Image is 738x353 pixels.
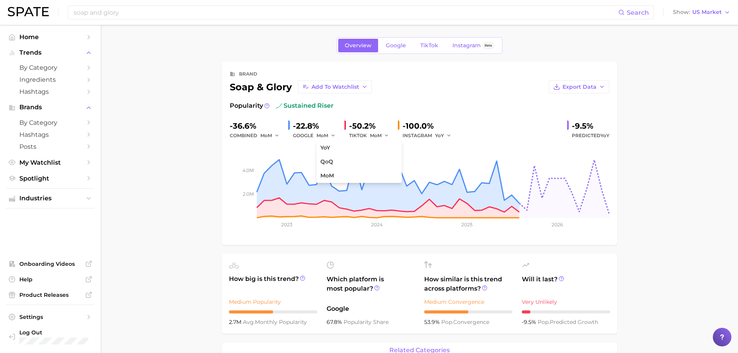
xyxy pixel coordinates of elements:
span: YoY [320,145,330,151]
span: Trends [19,49,81,56]
span: Product Releases [19,291,81,298]
div: combined [230,131,282,140]
span: predicted growth [538,319,598,325]
span: Search [627,9,649,16]
tspan: 2024 [371,222,382,227]
a: Posts [6,141,95,153]
span: QoQ [320,158,333,165]
span: Brands [19,104,81,111]
span: popularity share [344,319,389,325]
span: MoM [317,132,328,139]
span: How similar is this trend across platforms? [424,275,513,293]
button: Trends [6,47,95,59]
a: TikTok [414,39,445,52]
button: Industries [6,193,95,204]
div: 5 / 10 [229,310,317,313]
div: Medium Popularity [229,297,317,307]
tspan: 2023 [281,222,292,227]
a: by Category [6,117,95,129]
span: TikTok [420,42,438,49]
span: by Category [19,119,81,126]
span: MoM [370,132,382,139]
span: monthly popularity [243,319,307,325]
div: soap & glory [230,80,372,93]
span: Instagram [452,42,481,49]
div: -100.0% [403,120,457,132]
abbr: popularity index [538,319,550,325]
span: How big is this trend? [229,274,317,293]
span: 67.8% [327,319,344,325]
span: Will it last? [522,275,610,293]
div: -50.2% [349,120,392,132]
div: TIKTOK [349,131,392,140]
a: Google [379,39,413,52]
div: INSTAGRAM [403,131,457,140]
a: InstagramBeta [446,39,501,52]
span: Home [19,33,81,41]
span: Export Data [563,84,597,90]
button: MoM [317,131,336,140]
span: sustained riser [276,101,334,110]
a: Settings [6,311,95,323]
a: Hashtags [6,129,95,141]
button: MoM [370,131,389,140]
abbr: average [243,319,255,325]
span: YoY [435,132,444,139]
span: Onboarding Videos [19,260,81,267]
a: Ingredients [6,74,95,86]
span: by Category [19,64,81,71]
tspan: 2025 [461,222,473,227]
span: Add to Watchlist [311,84,359,90]
span: MoM [320,172,334,179]
a: Log out. Currently logged in with e-mail maleeha.hamidi@no7company.com. [6,327,95,347]
span: MoM [260,132,272,139]
span: Spotlight [19,175,81,182]
a: Hashtags [6,86,95,98]
span: Google [327,304,415,313]
span: Which platform is most popular? [327,275,415,300]
span: Hashtags [19,131,81,138]
div: Medium Convergence [424,297,513,307]
div: -9.5% [572,120,609,132]
button: ShowUS Market [671,7,732,17]
span: -9.5% [522,319,538,325]
button: Add to Watchlist [298,80,372,93]
span: 53.9% [424,319,441,325]
button: MoM [260,131,280,140]
tspan: 2026 [551,222,563,227]
div: brand [239,69,257,79]
span: Predicted [572,131,609,140]
img: sustained riser [276,103,282,109]
a: Help [6,274,95,285]
div: 1 / 10 [522,310,610,313]
abbr: popularity index [441,319,453,325]
span: Overview [345,42,372,49]
div: 5 / 10 [424,310,513,313]
a: Onboarding Videos [6,258,95,270]
span: Ingredients [19,76,81,83]
div: GOOGLE [293,131,338,140]
a: Home [6,31,95,43]
span: convergence [441,319,489,325]
span: Help [19,276,81,283]
a: My Watchlist [6,157,95,169]
img: SPATE [8,7,49,16]
span: Google [386,42,406,49]
span: Beta [485,42,492,49]
a: Spotlight [6,172,95,184]
button: YoY [435,131,452,140]
span: Popularity [230,101,263,110]
div: Very Unlikely [522,297,610,307]
span: 2.7m [229,319,243,325]
ul: MoM [317,141,402,183]
span: Settings [19,313,81,320]
span: Show [673,10,690,14]
div: -36.6% [230,120,282,132]
a: Overview [338,39,378,52]
span: Log Out [19,329,118,336]
span: US Market [692,10,722,14]
span: Industries [19,195,81,202]
button: Export Data [549,80,609,93]
div: -22.8% [293,120,338,132]
span: Posts [19,143,81,150]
